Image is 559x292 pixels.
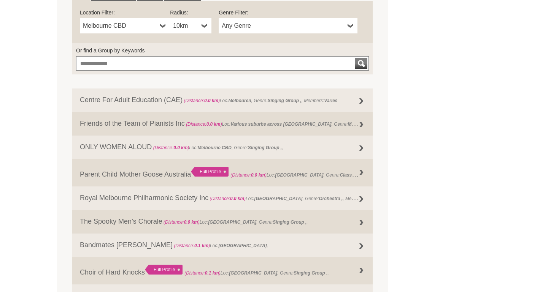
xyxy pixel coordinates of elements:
[173,145,187,150] strong: 0.0 km
[170,18,211,33] a: 10km
[348,120,402,127] strong: Music Session (regular) ,
[152,145,283,150] span: Loc: , Genre: ,
[205,270,219,276] strong: 0.1 km
[230,170,379,178] span: Loc: , Genre: ,
[186,122,222,127] span: (Distance: )
[164,219,200,225] span: (Distance: )
[80,9,170,16] label: Location Filter:
[170,9,211,16] label: Radius:
[184,270,221,276] span: (Distance: )
[72,88,373,112] a: Centre For Adult Education (CAE) (Distance:0.0 km)Loc:Melbouren, Genre:Singing Group ,, Members:V...
[294,270,327,276] strong: Singing Group ,
[230,172,267,178] span: (Distance: )
[184,219,198,225] strong: 0.0 km
[208,219,256,225] strong: [GEOGRAPHIC_DATA]
[204,98,218,103] strong: 0.0 km
[173,21,199,30] span: 10km
[174,243,210,248] span: (Distance: )
[72,136,373,159] a: ONLY WOMEN ALOUD (Distance:0.0 km)Loc:Melbourne CBD, Genre:Singing Group ,,
[145,265,183,275] div: Full Profile
[229,270,277,276] strong: [GEOGRAPHIC_DATA]
[183,98,337,103] span: Loc: , Genre: , Members:
[198,145,232,150] strong: Melbourne CBD
[72,186,373,210] a: Royal Melbourne Philharmonic Society Inc (Distance:0.0 km)Loc:[GEOGRAPHIC_DATA], Genre:Orchestra ...
[173,243,268,248] span: Loc: ,
[248,145,282,150] strong: Singing Group ,
[206,122,221,127] strong: 0.0 km
[162,219,308,225] span: Loc: , Genre: ,
[254,196,303,201] strong: [GEOGRAPHIC_DATA]
[80,18,170,33] a: Melbourne CBD
[72,112,373,136] a: Friends of the Team of Pianists Inc (Distance:0.0 km)Loc:Various suburbs across [GEOGRAPHIC_DATA]...
[319,196,343,201] strong: Orchestra ,
[72,159,373,186] a: Parent Child Mother Goose Australia Full Profile (Distance:0.0 km)Loc:[GEOGRAPHIC_DATA], Genre:Cl...
[210,196,246,201] span: (Distance: )
[324,98,337,103] strong: Varies
[218,243,267,248] strong: [GEOGRAPHIC_DATA]
[219,9,357,16] label: Genre Filter:
[208,194,373,202] span: Loc: , Genre: , Members:
[219,18,357,33] a: Any Genre
[365,196,373,201] strong: 160
[76,47,369,54] label: Or find a Group by Keywords
[72,210,373,234] a: The Spooky Men’s Chorale (Distance:0.0 km)Loc:[GEOGRAPHIC_DATA], Genre:Singing Group ,,
[185,120,403,127] span: Loc: , Genre: ,
[83,21,157,30] span: Melbourne CBD
[194,243,208,248] strong: 0.1 km
[228,98,251,103] strong: Melbouren
[251,172,265,178] strong: 0.0 km
[230,196,244,201] strong: 0.0 km
[184,98,220,103] span: (Distance: )
[275,172,323,178] strong: [GEOGRAPHIC_DATA]
[184,270,329,276] span: Loc: , Genre: ,
[72,257,373,284] a: Choir of Hard Knocks Full Profile (Distance:0.1 km)Loc:[GEOGRAPHIC_DATA], Genre:Singing Group ,,
[340,170,378,178] strong: Class Workshop ,
[230,122,331,127] strong: Various suburbs across [GEOGRAPHIC_DATA]
[268,98,302,103] strong: Singing Group ,
[222,21,345,30] span: Any Genre
[191,167,229,177] div: Full Profile
[153,145,189,150] span: (Distance: )
[273,219,306,225] strong: Singing Group ,
[72,234,373,257] a: Bandmates [PERSON_NAME] (Distance:0.1 km)Loc:[GEOGRAPHIC_DATA],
